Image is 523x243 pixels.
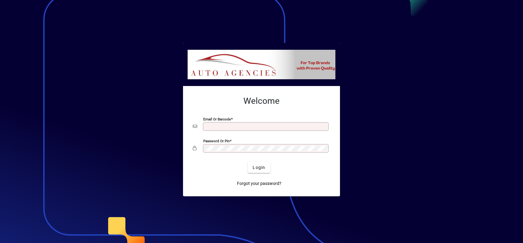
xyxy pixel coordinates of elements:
h2: Welcome [193,96,330,106]
span: Login [253,164,265,171]
a: Forgot your password? [235,178,284,189]
button: Login [248,162,270,173]
mat-label: Email or Barcode [203,117,231,121]
span: Forgot your password? [237,180,281,187]
mat-label: Password or Pin [203,139,230,143]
